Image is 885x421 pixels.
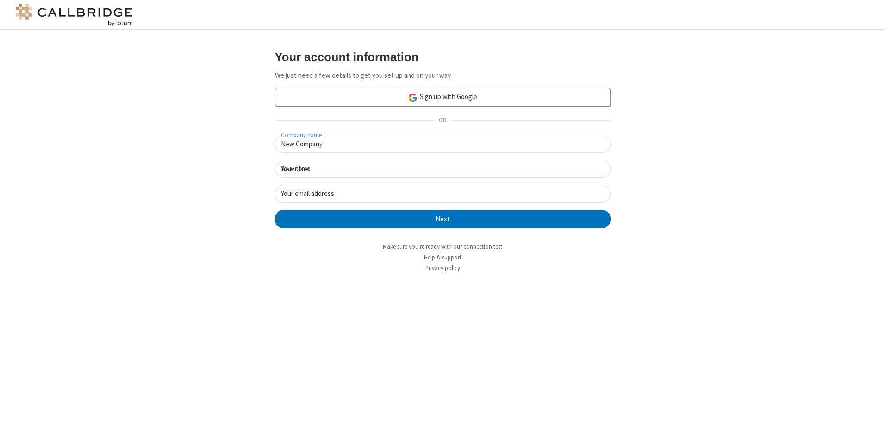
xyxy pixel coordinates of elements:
[275,210,611,228] button: Next
[425,264,460,272] a: Privacy policy
[275,185,611,203] input: Your email address
[275,70,611,81] p: We just need a few details to get you set up and on your way.
[275,160,611,178] input: Your name
[383,243,502,251] a: Make sure you're ready with our connection test
[275,88,611,107] a: Sign up with Google
[275,50,611,63] h3: Your account information
[408,93,418,103] img: google-icon.png
[275,135,611,153] input: Company name
[435,114,450,127] span: OR
[14,4,134,26] img: logo@2x.png
[424,253,461,261] a: Help & support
